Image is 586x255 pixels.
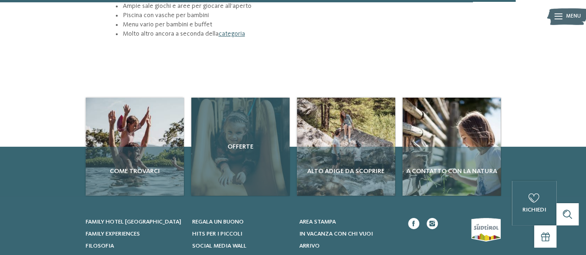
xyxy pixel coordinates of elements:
a: richiedi [512,181,556,225]
span: Hits per i piccoli [192,231,242,237]
img: Hotel per bambini in Trentino: giochi e avventure a volontà [403,98,501,196]
a: Hotel per bambini in Trentino: giochi e avventure a volontà Offerte [191,98,290,196]
a: Hotel per bambini in Trentino: giochi e avventure a volontà Alto Adige da scoprire [297,98,395,196]
span: Offerte [195,142,286,151]
a: Filosofia [86,242,183,250]
span: Come trovarci [89,167,180,176]
span: In vacanza con chi vuoi [299,231,373,237]
span: Family experiences [86,231,140,237]
span: Family hotel [GEOGRAPHIC_DATA] [86,219,181,225]
span: Arrivo [299,243,320,249]
a: In vacanza con chi vuoi [299,230,397,238]
li: Molto altro ancora a seconda della [122,29,469,38]
a: Family hotel [GEOGRAPHIC_DATA] [86,218,183,226]
li: Piscina con vasche per bambini [122,11,469,20]
a: categoria [218,31,245,37]
a: Hotel per bambini in Trentino: giochi e avventure a volontà A contatto con la natura [403,98,501,196]
span: Regala un buono [192,219,244,225]
a: Arrivo [299,242,397,250]
a: Hits per i piccoli [192,230,290,238]
a: Regala un buono [192,218,290,226]
span: Area stampa [299,219,336,225]
a: Family experiences [86,230,183,238]
span: A contatto con la natura [406,167,497,176]
a: Hotel per bambini in Trentino: giochi e avventure a volontà Come trovarci [86,98,184,196]
span: Alto Adige da scoprire [301,167,391,176]
li: Ampie sale giochi e aree per giocare all’aperto [122,1,469,11]
span: richiedi [523,207,546,213]
li: Menu vario per bambini e buffet [122,20,469,29]
a: Area stampa [299,218,397,226]
a: Social Media Wall [192,242,290,250]
img: Hotel per bambini in Trentino: giochi e avventure a volontà [86,98,184,196]
img: Hotel per bambini in Trentino: giochi e avventure a volontà [297,98,395,196]
span: Social Media Wall [192,243,246,249]
span: Filosofia [86,243,114,249]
